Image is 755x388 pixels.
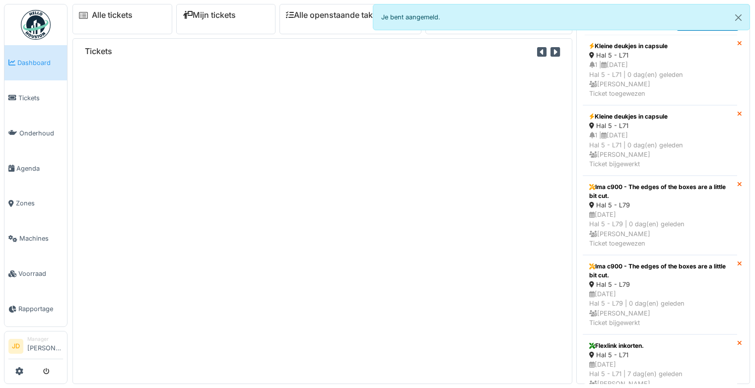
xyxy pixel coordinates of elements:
[4,291,67,326] a: Rapportage
[589,42,731,51] div: Kleine deukjes in capsule
[85,47,112,56] h6: Tickets
[583,105,737,176] a: Kleine deukjes in capsule Hal 5 - L71 1 |[DATE]Hal 5 - L71 | 0 dag(en) geleden [PERSON_NAME]Ticke...
[589,341,731,350] div: Flexlink inkorten.
[589,60,731,98] div: 1 | [DATE] Hal 5 - L71 | 0 dag(en) geleden [PERSON_NAME] Ticket toegewezen
[583,255,737,334] a: Ima c900 - The edges of the boxes are a little bit cut. Hal 5 - L79 [DATE]Hal 5 - L79 | 0 dag(en)...
[589,210,731,248] div: [DATE] Hal 5 - L79 | 0 dag(en) geleden [PERSON_NAME] Ticket toegewezen
[18,304,63,314] span: Rapportage
[19,129,63,138] span: Onderhoud
[18,269,63,278] span: Voorraad
[583,35,737,105] a: Kleine deukjes in capsule Hal 5 - L71 1 |[DATE]Hal 5 - L71 | 0 dag(en) geleden [PERSON_NAME]Ticke...
[27,335,63,343] div: Manager
[589,280,731,289] div: Hal 5 - L79
[4,80,67,116] a: Tickets
[8,339,23,354] li: JD
[286,10,382,20] a: Alle openstaande taken
[589,289,731,327] div: [DATE] Hal 5 - L79 | 0 dag(en) geleden [PERSON_NAME] Ticket bijgewerkt
[19,234,63,243] span: Machines
[589,183,731,200] div: Ima c900 - The edges of the boxes are a little bit cut.
[589,112,731,121] div: Kleine deukjes in capsule
[4,116,67,151] a: Onderhoud
[727,4,750,31] button: Close
[4,45,67,80] a: Dashboard
[4,151,67,186] a: Agenda
[21,10,51,40] img: Badge_color-CXgf-gQk.svg
[17,58,63,67] span: Dashboard
[589,350,731,360] div: Hal 5 - L71
[16,164,63,173] span: Agenda
[183,10,236,20] a: Mijn tickets
[4,256,67,291] a: Voorraad
[583,176,737,255] a: Ima c900 - The edges of the boxes are a little bit cut. Hal 5 - L79 [DATE]Hal 5 - L79 | 0 dag(en)...
[589,200,731,210] div: Hal 5 - L79
[8,335,63,359] a: JD Manager[PERSON_NAME]
[589,262,731,280] div: Ima c900 - The edges of the boxes are a little bit cut.
[4,221,67,257] a: Machines
[589,130,731,169] div: 1 | [DATE] Hal 5 - L71 | 0 dag(en) geleden [PERSON_NAME] Ticket bijgewerkt
[589,121,731,130] div: Hal 5 - L71
[92,10,133,20] a: Alle tickets
[373,4,751,30] div: Je bent aangemeld.
[27,335,63,357] li: [PERSON_NAME]
[16,198,63,208] span: Zones
[18,93,63,103] span: Tickets
[4,186,67,221] a: Zones
[589,51,731,60] div: Hal 5 - L71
